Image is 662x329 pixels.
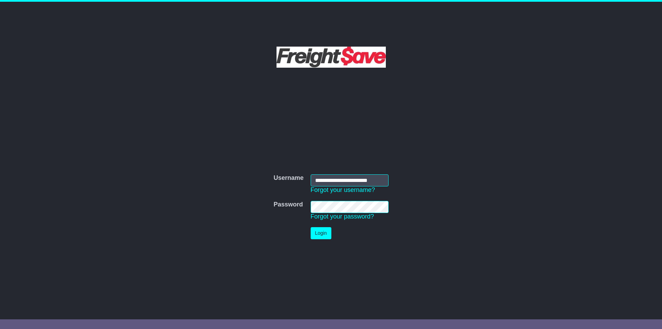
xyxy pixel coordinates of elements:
a: Forgot your password? [311,213,374,220]
a: Forgot your username? [311,186,375,193]
label: Username [273,174,303,182]
button: Login [311,227,331,239]
label: Password [273,201,303,209]
img: Freight Save [277,47,386,68]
